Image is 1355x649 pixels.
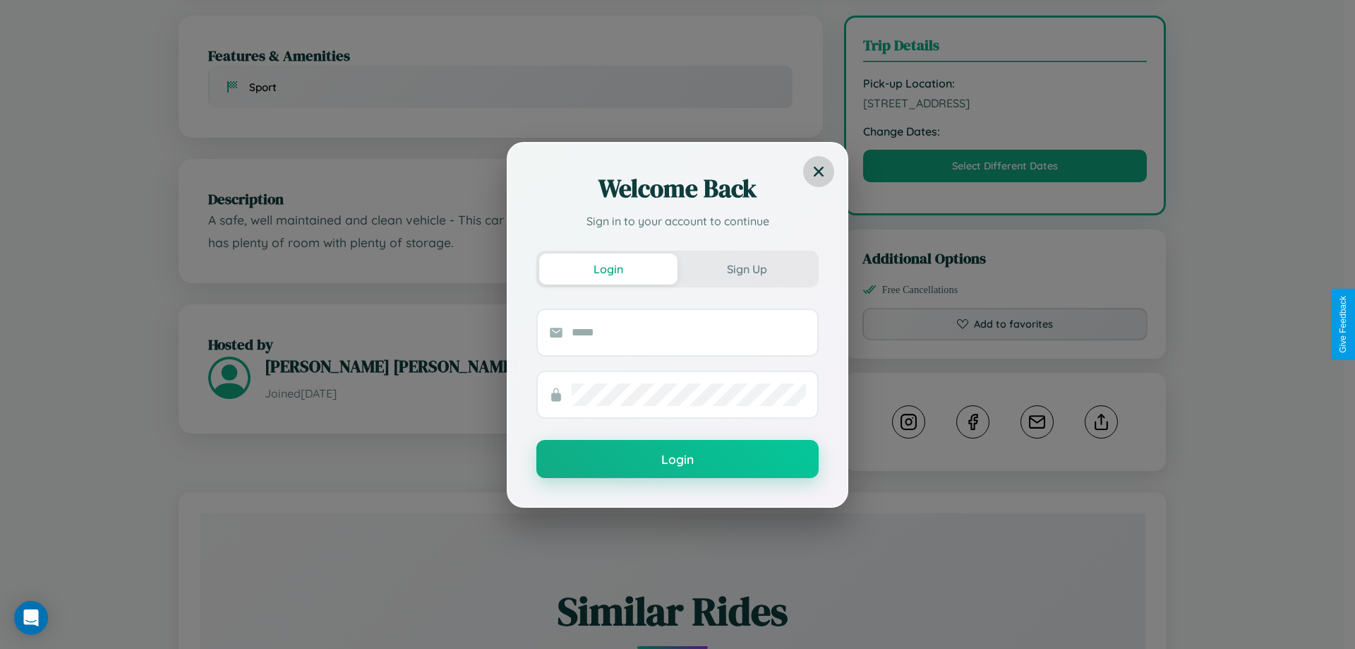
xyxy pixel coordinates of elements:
p: Sign in to your account to continue [536,213,819,230]
button: Login [539,254,677,285]
h2: Welcome Back [536,172,819,206]
button: Login [536,440,819,478]
div: Give Feedback [1338,296,1348,353]
div: Open Intercom Messenger [14,601,48,635]
button: Sign Up [677,254,816,285]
